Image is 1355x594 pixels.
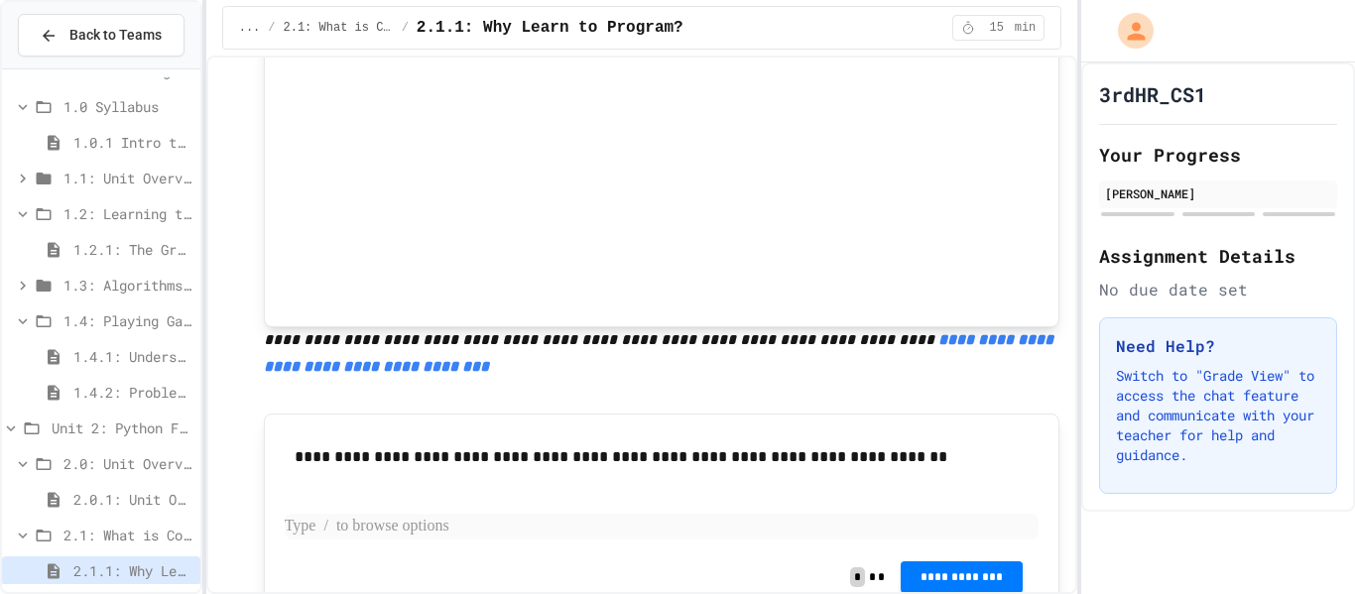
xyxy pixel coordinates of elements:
span: 1.0 Syllabus [63,96,192,117]
span: 2.0.1: Unit Overview [73,489,192,510]
span: 1.3: Algorithms - from Pseudocode to Flowcharts [63,275,192,296]
div: My Account [1097,8,1159,54]
span: 1.2.1: The Growth Mindset [73,239,192,260]
span: 2.0: Unit Overview [63,453,192,474]
span: 1.4: Playing Games [63,310,192,331]
span: Unit 2: Python Fundamentals [52,417,192,438]
span: 1.4.1: Understanding Games with Flowcharts [73,346,192,367]
h2: Your Progress [1099,141,1337,169]
span: 2.1.1: Why Learn to Program? [417,16,683,40]
span: 2.1: What is Code? [63,525,192,545]
span: 1.2: Learning to Solve Hard Problems [63,203,192,224]
span: ... [239,20,261,36]
span: 1.0.1 Intro to Python - Course Syllabus [73,132,192,153]
h3: Need Help? [1116,334,1320,358]
div: [PERSON_NAME] [1105,184,1331,202]
span: / [402,20,409,36]
span: / [268,20,275,36]
h2: Assignment Details [1099,242,1337,270]
span: min [1015,20,1037,36]
span: 2.1.1: Why Learn to Program? [73,560,192,581]
span: 2.1: What is Code? [284,20,394,36]
button: Back to Teams [18,14,185,57]
span: 1.4.2: Problem Solving Reflection [73,382,192,403]
div: No due date set [1099,278,1337,301]
span: 15 [981,20,1013,36]
p: Switch to "Grade View" to access the chat feature and communicate with your teacher for help and ... [1116,366,1320,465]
span: Back to Teams [69,25,162,46]
h1: 3rdHR_CS1 [1099,80,1206,108]
span: 1.1: Unit Overview [63,168,192,188]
